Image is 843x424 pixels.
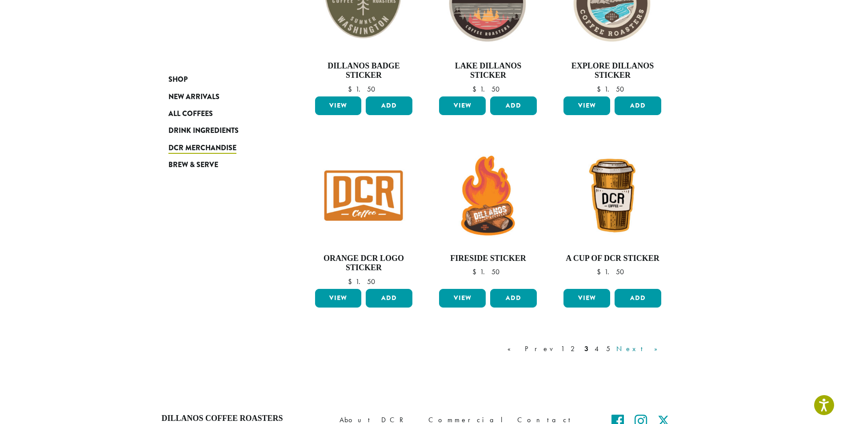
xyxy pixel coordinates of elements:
a: DCR Merchandise [168,140,275,156]
button: Add [490,289,537,308]
a: 4 [593,344,602,354]
span: $ [348,84,356,94]
img: Fireside-Sticker-300x300.jpg [437,144,539,247]
h4: Fireside Sticker [437,254,539,264]
h4: Dillanos Badge Sticker [313,61,415,80]
span: Drink Ingredients [168,125,239,136]
h4: Dillanos Coffee Roasters [162,414,326,424]
h4: Explore Dillanos Sticker [561,61,663,80]
a: All Coffees [168,105,275,122]
span: $ [472,267,480,276]
a: 2 [569,344,580,354]
a: View [563,289,610,308]
a: A Cup of DCR Sticker $1.50 [561,144,663,285]
a: New Arrivals [168,88,275,105]
a: Drink Ingredients [168,122,275,139]
a: Next » [615,344,666,354]
bdi: 1.50 [597,84,628,94]
button: Add [490,96,537,115]
span: $ [597,267,604,276]
a: Shop [168,71,275,88]
bdi: 1.50 [472,267,504,276]
a: 5 [604,344,612,354]
h4: Lake Dillanos Sticker [437,61,539,80]
span: $ [348,277,356,286]
a: View [315,96,362,115]
button: Add [366,289,412,308]
a: 3 [583,344,590,354]
button: Add [366,96,412,115]
a: Orange DCR Logo Sticker $1.50 [313,144,415,285]
h4: A Cup of DCR Sticker [561,254,663,264]
a: View [315,289,362,308]
a: View [439,289,486,308]
bdi: 1.50 [472,84,504,94]
img: Orange-DCR-Logo-Sticker-300x300.jpg [312,144,415,247]
bdi: 1.50 [348,84,380,94]
button: Add [615,96,661,115]
span: $ [597,84,604,94]
span: All Coffees [168,108,213,120]
span: $ [472,84,480,94]
span: DCR Merchandise [168,143,236,154]
img: A-Cup-of-DCR-Sticker-300x300.jpg [561,144,663,247]
a: View [563,96,610,115]
bdi: 1.50 [348,277,380,286]
a: 1 [559,344,566,354]
span: New Arrivals [168,92,220,103]
span: Brew & Serve [168,160,218,171]
button: Add [615,289,661,308]
a: Fireside Sticker $1.50 [437,144,539,285]
a: « Prev [506,344,556,354]
bdi: 1.50 [597,267,628,276]
span: Shop [168,74,188,85]
a: View [439,96,486,115]
h4: Orange DCR Logo Sticker [313,254,415,273]
a: Brew & Serve [168,156,275,173]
